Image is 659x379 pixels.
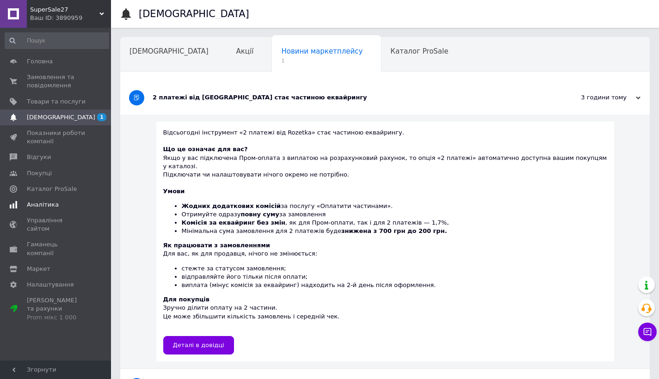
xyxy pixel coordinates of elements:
[240,211,279,218] b: повну суму
[27,185,77,193] span: Каталог ProSale
[139,8,249,19] h1: [DEMOGRAPHIC_DATA]
[236,47,254,55] span: Акції
[27,216,86,233] span: Управління сайтом
[281,47,363,55] span: Новини маркетплейсу
[153,93,548,102] div: 2 платежі від [GEOGRAPHIC_DATA] стає частиною еквайрингу
[390,47,448,55] span: Каталог ProSale
[27,296,86,322] span: [PERSON_NAME] та рахунки
[30,14,111,22] div: Ваш ID: 3890959
[27,265,50,273] span: Маркет
[281,57,363,64] span: 1
[163,296,209,303] b: Для покупців
[27,73,86,90] span: Замовлення та повідомлення
[163,242,270,249] b: Як працювати з замовленнями
[182,202,281,209] b: Жодних додаткових комісій
[182,281,607,289] li: виплата (мінус комісія за еквайринг) надходить на 2-й день після оформлення.
[182,264,607,273] li: стежте за статусом замовлення;
[27,240,86,257] span: Гаманець компанії
[27,57,53,66] span: Головна
[27,129,86,146] span: Показники роботи компанії
[182,219,286,226] b: Комісія за еквайринг без змін
[548,93,641,102] div: 3 години тому
[182,219,607,227] li: , як для Пром-оплати, так і для 2 платежів — 1,7%,
[638,323,657,341] button: Чат з покупцем
[27,313,86,322] div: Prom мікс 1 000
[27,169,52,177] span: Покупці
[97,113,106,121] span: 1
[27,113,95,122] span: [DEMOGRAPHIC_DATA]
[182,210,607,219] li: Отримуйте одразу за замовлення
[163,146,248,153] b: Що це означає для вас?
[30,6,99,14] span: SuperSale27
[27,281,74,289] span: Налаштування
[27,98,86,106] span: Товари та послуги
[163,336,234,355] a: Деталі в довідці
[182,202,607,210] li: за послугу «Оплатити частинами».
[5,32,109,49] input: Пошук
[163,188,185,195] b: Умови
[27,153,51,161] span: Відгуки
[129,47,209,55] span: [DEMOGRAPHIC_DATA]
[163,128,607,145] div: Відсьогодні інструмент «2 платежі від Rozetka» стає частиною еквайрингу.
[163,145,607,179] div: Якщо у вас підключена Пром-оплата з виплатою на розрахунковий рахунок, то опція «2 платежі» автом...
[341,227,447,234] b: знижена з 700 грн до 200 грн.
[163,295,607,329] div: Зручно ділити оплату на 2 частини. Це може збільшити кількість замовлень і середній чек.
[182,273,607,281] li: відправляйте його тільки після оплати;
[27,201,59,209] span: Аналітика
[163,241,607,289] div: Для вас, як для продавця, нічого не змінюється:
[182,227,607,235] li: Мінімальна сума замовлення для 2 платежів буде
[173,342,224,348] span: Деталі в довідці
